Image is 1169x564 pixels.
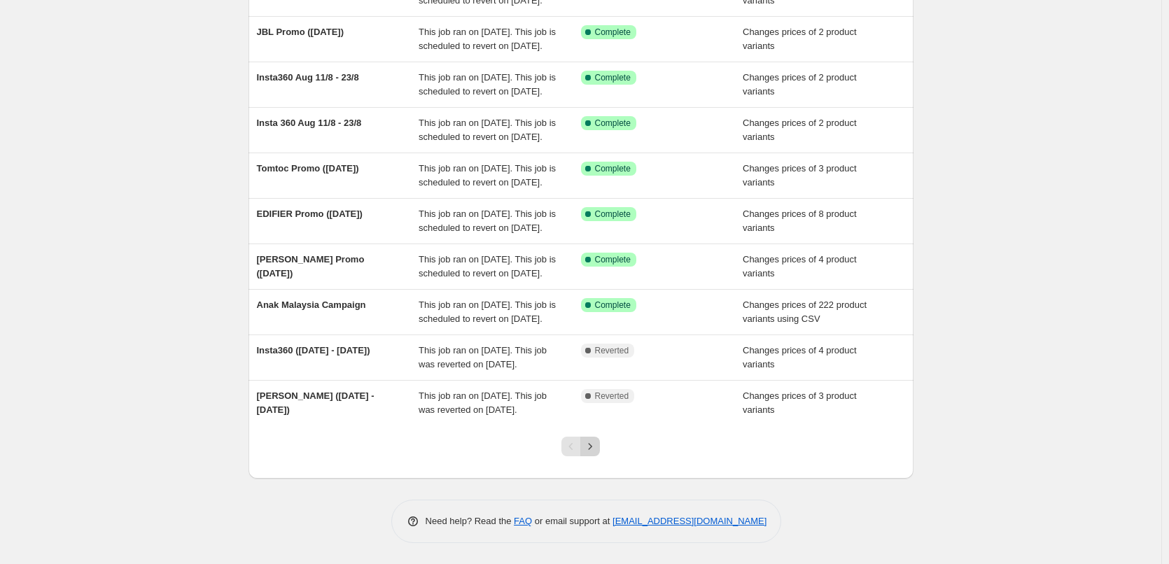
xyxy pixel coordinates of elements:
span: Need help? Read the [426,516,514,526]
span: This job ran on [DATE]. This job is scheduled to revert on [DATE]. [419,27,556,51]
span: or email support at [532,516,612,526]
span: This job ran on [DATE]. This job was reverted on [DATE]. [419,345,547,369]
span: Changes prices of 222 product variants using CSV [743,299,867,324]
nav: Pagination [561,437,600,456]
a: [EMAIL_ADDRESS][DOMAIN_NAME] [612,516,766,526]
span: Changes prices of 4 product variants [743,345,857,369]
span: Reverted [595,345,629,356]
span: [PERSON_NAME] Promo ([DATE]) [257,254,365,279]
span: This job ran on [DATE]. This job is scheduled to revert on [DATE]. [419,118,556,142]
span: Insta 360 Aug 11/8 - 23/8 [257,118,362,128]
span: This job ran on [DATE]. This job is scheduled to revert on [DATE]. [419,209,556,233]
span: This job ran on [DATE]. This job is scheduled to revert on [DATE]. [419,163,556,188]
span: Changes prices of 3 product variants [743,163,857,188]
span: JBL Promo ([DATE]) [257,27,344,37]
span: Tomtoc Promo ([DATE]) [257,163,359,174]
span: [PERSON_NAME] ([DATE] - [DATE]) [257,390,374,415]
span: EDIFIER Promo ([DATE]) [257,209,363,219]
span: This job ran on [DATE]. This job was reverted on [DATE]. [419,390,547,415]
span: Complete [595,118,631,129]
a: FAQ [514,516,532,526]
span: Changes prices of 4 product variants [743,254,857,279]
span: Insta360 Aug 11/8 - 23/8 [257,72,359,83]
span: Anak Malaysia Campaign [257,299,366,310]
span: Complete [595,163,631,174]
span: This job ran on [DATE]. This job is scheduled to revert on [DATE]. [419,299,556,324]
span: Changes prices of 3 product variants [743,390,857,415]
span: Complete [595,299,631,311]
span: Reverted [595,390,629,402]
span: Changes prices of 2 product variants [743,118,857,142]
span: Insta360 ([DATE] - [DATE]) [257,345,370,355]
span: Complete [595,72,631,83]
span: Changes prices of 2 product variants [743,27,857,51]
span: Changes prices of 8 product variants [743,209,857,233]
span: This job ran on [DATE]. This job is scheduled to revert on [DATE]. [419,254,556,279]
span: Changes prices of 2 product variants [743,72,857,97]
span: Complete [595,209,631,220]
span: Complete [595,27,631,38]
span: This job ran on [DATE]. This job is scheduled to revert on [DATE]. [419,72,556,97]
span: Complete [595,254,631,265]
button: Next [580,437,600,456]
